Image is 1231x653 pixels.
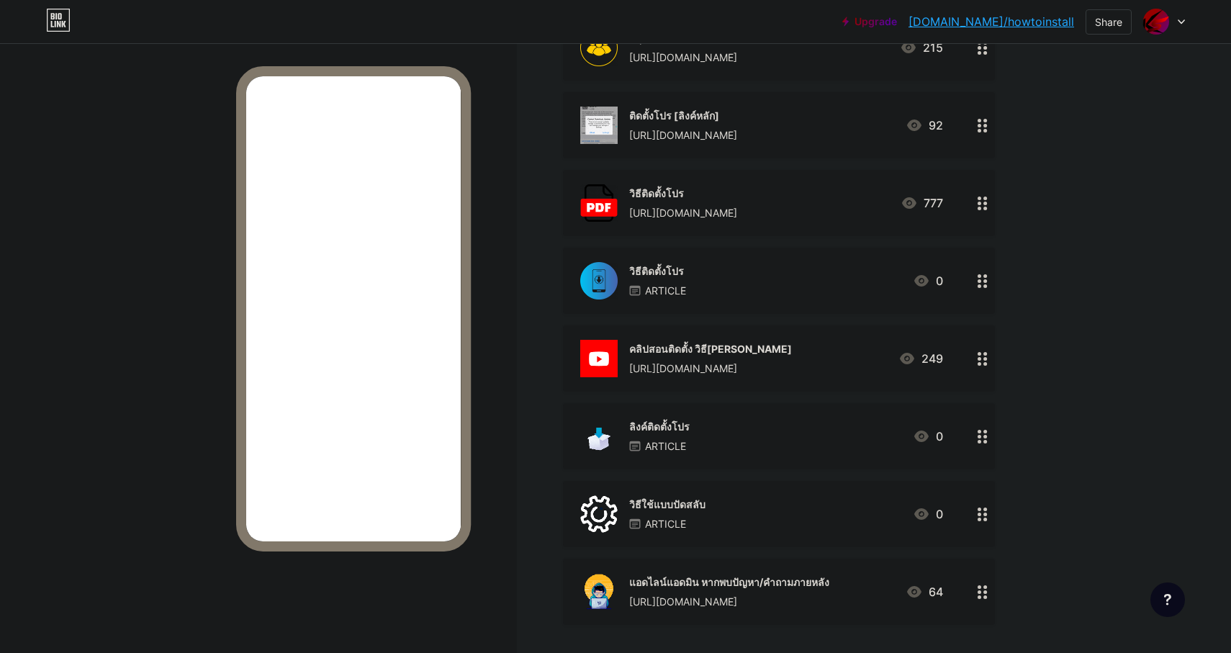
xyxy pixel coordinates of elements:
[906,117,943,134] div: 92
[900,39,943,56] div: 215
[580,107,618,144] img: ติดตั้งโปร [ลิงค์หลัก]
[629,575,829,590] div: แอดไลน์แอดมิน หากพบปัญหา/คำถามภายหลัง
[645,438,686,454] p: ARTICLE
[580,340,618,377] img: คลิปสอนติดตั้ง วิธีสำรอง
[645,516,686,531] p: ARTICLE
[629,361,792,376] div: [URL][DOMAIN_NAME]
[629,419,690,434] div: ลิงค์ติดตั้งโปร
[901,194,943,212] div: 777
[580,495,618,533] img: วิธีใช้แบบปัดสลับ
[629,594,829,609] div: [URL][DOMAIN_NAME]
[629,108,737,123] div: ติดตั้งโปร [ลิงค์หลัก]
[580,418,618,455] img: ลิงค์ติดตั้งโปร
[1095,14,1122,30] div: Share
[629,205,737,220] div: [URL][DOMAIN_NAME]
[629,497,705,512] div: วิธีใช้แบบปัดสลับ
[908,13,1074,30] a: [DOMAIN_NAME]/howtoinstall
[580,184,618,222] img: วิธีติดตั้งโปร
[580,573,618,611] img: แอดไลน์แอดมิน หากพบปัญหา/คำถามภายหลัง
[898,350,943,367] div: 249
[629,264,686,279] div: วิธีติดตั้งโปร
[906,583,943,600] div: 64
[580,262,618,300] img: วิธีติดตั้งโปร
[580,29,618,66] img: กลุ่มไลน์ VIP แจ้งเตือน/อัปเดตโปร
[629,341,792,356] div: คลิปสอนติดตั้ง วิธี[PERSON_NAME]
[629,186,737,201] div: วิธีติดตั้งโปร
[913,505,943,523] div: 0
[913,428,943,445] div: 0
[1142,8,1170,35] img: KS ROV
[645,283,686,298] p: ARTICLE
[629,127,737,143] div: [URL][DOMAIN_NAME]
[913,272,943,289] div: 0
[629,50,778,65] div: [URL][DOMAIN_NAME]
[842,16,897,27] a: Upgrade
